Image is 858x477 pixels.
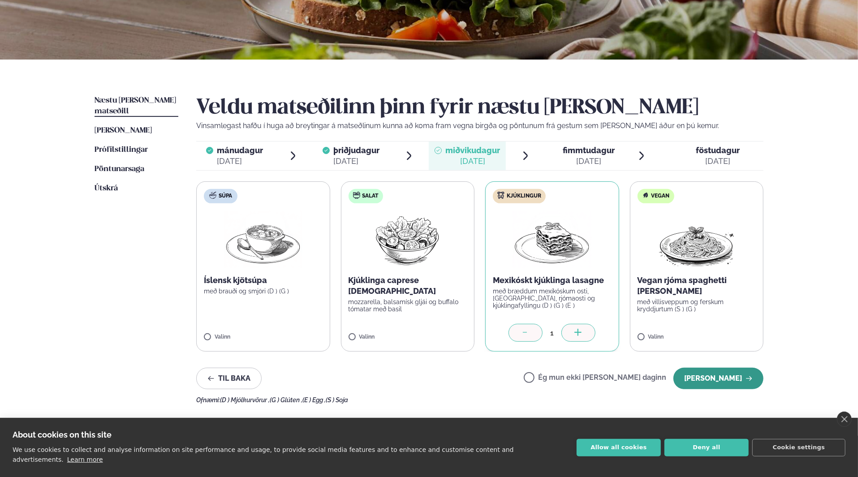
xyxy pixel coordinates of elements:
a: Útskrá [95,183,118,194]
span: þriðjudagur [333,146,379,155]
button: Til baka [196,368,262,389]
img: soup.svg [209,192,216,199]
span: (S ) Soja [326,396,348,404]
img: Salad.png [368,211,447,268]
p: með bræddum mexíkóskum osti, [GEOGRAPHIC_DATA], rjómaosti og kjúklingafyllingu (D ) (G ) (E ) [493,288,612,309]
a: close [837,412,852,427]
button: Deny all [664,439,749,456]
a: Prófílstillingar [95,145,148,155]
h2: Veldu matseðilinn þinn fyrir næstu [PERSON_NAME] [196,95,763,120]
a: [PERSON_NAME] [95,125,152,136]
a: Næstu [PERSON_NAME] matseðill [95,95,178,117]
span: (G ) Glúten , [270,396,302,404]
p: Mexikóskt kjúklinga lasagne [493,275,612,286]
span: Pöntunarsaga [95,165,144,173]
div: [DATE] [563,156,615,167]
div: [DATE] [217,156,263,167]
div: [DATE] [445,156,500,167]
a: Learn more [67,456,103,463]
span: Útskrá [95,185,118,192]
span: (E ) Egg , [302,396,326,404]
div: [DATE] [333,156,379,167]
span: Salat [362,193,379,200]
img: Lasagna.png [513,211,591,268]
span: miðvikudagur [445,146,500,155]
div: 1 [543,328,561,338]
span: fimmtudagur [563,146,615,155]
img: Vegan.svg [642,192,649,199]
p: We use cookies to collect and analyse information on site performance and usage, to provide socia... [13,446,514,463]
button: [PERSON_NAME] [673,368,763,389]
p: Vegan rjóma spaghetti [PERSON_NAME] [638,275,756,297]
div: Ofnæmi: [196,396,763,404]
button: Cookie settings [752,439,845,456]
p: með brauði og smjöri (D ) (G ) [204,288,323,295]
span: Súpa [219,193,232,200]
span: Vegan [651,193,670,200]
button: Allow all cookies [577,439,661,456]
span: Næstu [PERSON_NAME] matseðill [95,97,176,115]
strong: About cookies on this site [13,430,112,439]
span: föstudagur [696,146,740,155]
span: Prófílstillingar [95,146,148,154]
p: Kjúklinga caprese [DEMOGRAPHIC_DATA] [349,275,467,297]
p: Íslensk kjötsúpa [204,275,323,286]
img: chicken.svg [497,192,504,199]
p: með villisveppum og ferskum kryddjurtum (S ) (G ) [638,298,756,313]
div: [DATE] [696,156,740,167]
p: Vinsamlegast hafðu í huga að breytingar á matseðlinum kunna að koma fram vegna birgða og pöntunum... [196,120,763,131]
span: Kjúklingur [507,193,541,200]
a: Pöntunarsaga [95,164,144,175]
p: mozzarella, balsamísk gljái og buffalo tómatar með basil [349,298,467,313]
img: Soup.png [224,211,302,268]
span: (D ) Mjólkurvörur , [220,396,270,404]
img: Spagetti.png [657,211,736,268]
img: salad.svg [353,192,360,199]
span: mánudagur [217,146,263,155]
span: [PERSON_NAME] [95,127,152,134]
